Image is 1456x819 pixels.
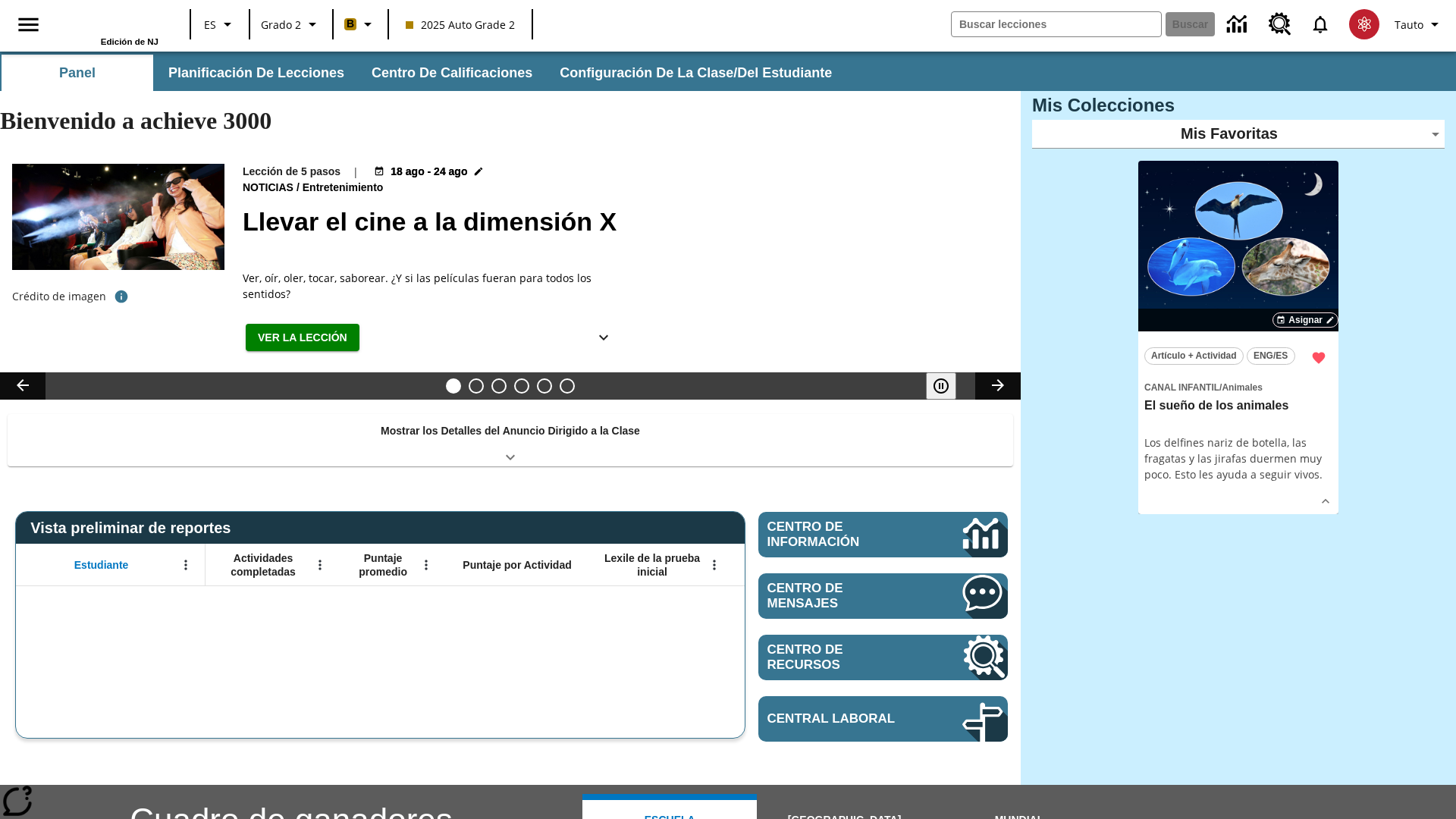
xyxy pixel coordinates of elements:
[597,551,708,579] span: Lexile de la prueba inicial
[156,55,356,91] button: Planificación de lecciones
[703,554,726,576] button: Abrir menú
[406,17,515,33] span: 2025 Auto Grade 2
[106,283,136,310] button: Crédito de foto: The Asahi Shimbun vía Getty Images
[560,378,575,394] button: Diapositiva 6 Una idea, mucho trabajo
[381,423,640,439] p: Mostrar los Detalles del Anuncio Dirigido a la Clase
[415,554,438,576] button: Abrir menú
[758,573,1008,619] a: Centro de mensajes
[767,519,911,550] span: Centro de información
[446,378,461,394] button: Diapositiva 1 Llevar el cine a la dimensión X
[537,378,552,394] button: Diapositiva 5 ¿Cuál es la gran idea?
[174,554,197,576] button: Abrir menú
[1395,17,1423,33] span: Tauto
[1254,348,1288,364] span: ENG/ES
[1349,9,1379,39] img: avatar image
[391,164,467,180] span: 18 ago - 24 ago
[1144,347,1244,365] button: Artículo + Actividad
[309,554,331,576] button: Abrir menú
[758,635,1008,680] a: Centro de recursos, Se abrirá en una pestaña nueva.
[243,202,1003,241] h2: Llevar el cine a la dimensión X
[30,519,238,537] span: Vista preliminar de reportes
[758,696,1008,742] a: Central laboral
[1389,11,1450,38] button: Perfil/Configuración
[74,558,129,572] span: Estudiante
[952,12,1161,36] input: Buscar campo
[469,378,484,394] button: Diapositiva 2 ¿Lo quieres con papas fritas?
[338,11,383,38] button: Boost El color de la clase es anaranjado claro. Cambiar el color de la clase.
[463,558,571,572] span: Puntaje por Actividad
[1144,378,1332,395] span: Tema: Canal Infantil/Animales
[1144,398,1332,414] h3: El sueño de los animales
[1340,5,1389,44] button: Escoja un nuevo avatar
[8,414,1013,466] div: Mostrar los Detalles del Anuncio Dirigido a la Clase
[1032,120,1445,149] div: Mis Favoritas
[196,11,244,38] button: Lenguaje: ES, Selecciona un idioma
[1144,435,1332,482] div: Los delfines nariz de botella, las fragatas y las jirafas duermen muy poco. Esto les ayuda a segu...
[767,711,917,726] span: Central laboral
[297,181,300,193] span: /
[514,378,529,394] button: Diapositiva 4 ¿Los autos del futuro?
[359,55,544,91] button: Centro de calificaciones
[491,378,507,394] button: Diapositiva 3 Modas que pasaron de moda
[347,551,419,579] span: Puntaje promedio
[1305,344,1332,372] button: Remover de Favoritas
[204,17,216,33] span: ES
[243,180,297,196] span: Noticias
[255,11,328,38] button: Grado: Grado 2, Elige un grado
[1151,348,1237,364] span: Artículo + Actividad
[1314,490,1337,513] button: Ver más
[60,7,158,37] a: Portada
[261,17,301,33] span: Grado 2
[767,642,917,673] span: Centro de recursos
[1144,382,1219,393] span: Canal Infantil
[6,2,51,47] button: Abrir el menú lateral
[1272,312,1338,328] button: Asignar Elegir fechas
[1301,5,1340,44] a: Notificaciones
[767,581,917,611] span: Centro de mensajes
[353,164,359,180] span: |
[1138,161,1338,515] div: lesson details
[371,164,487,180] button: 18 ago - 24 ago Elegir fechas
[347,14,354,33] span: B
[975,372,1021,400] button: Carrusel de lecciones, seguir
[246,324,359,352] button: Ver la lección
[1218,4,1260,45] a: Centro de información
[213,551,313,579] span: Actividades completadas
[60,5,158,46] div: Portada
[243,164,340,180] p: Lección de 5 pasos
[1219,382,1222,393] span: /
[243,270,622,302] div: Ver, oír, oler, tocar, saborear. ¿Y si las películas fueran para todos los sentidos?
[926,372,956,400] button: Pausar
[303,180,387,196] span: Entretenimiento
[101,37,158,46] span: Edición de NJ
[926,372,971,400] div: Pausar
[1032,95,1445,116] h3: Mis Colecciones
[1247,347,1295,365] button: ENG/ES
[588,324,619,352] button: Ver más
[548,55,844,91] button: Configuración de la clase/del estudiante
[758,512,1008,557] a: Centro de información
[1222,382,1262,393] span: Animales
[12,289,106,304] p: Crédito de imagen
[1288,313,1323,327] span: Asignar
[2,55,153,91] button: Panel
[12,164,224,270] img: El panel situado frente a los asientos rocía con agua nebulizada al feliz público en un cine equi...
[1260,4,1301,45] a: Centro de recursos, Se abrirá en una pestaña nueva.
